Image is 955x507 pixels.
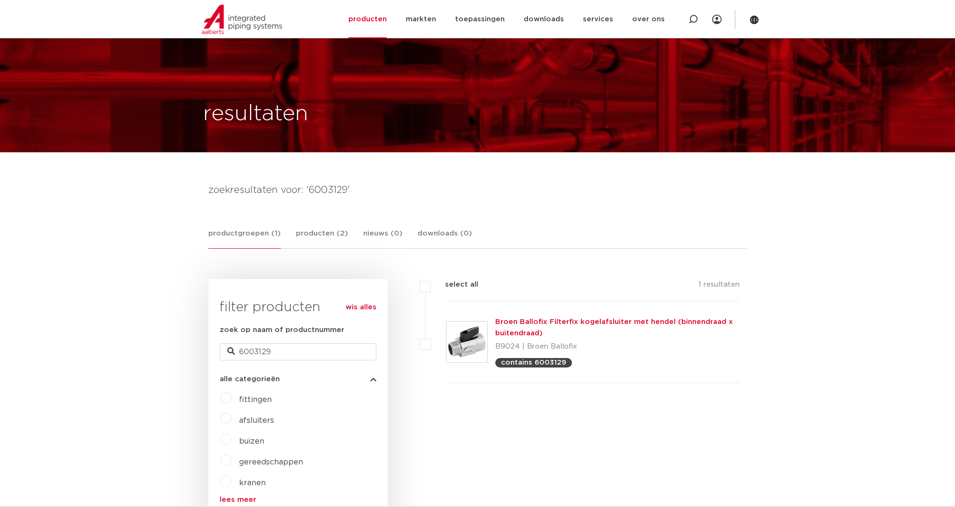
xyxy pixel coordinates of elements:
[208,228,281,249] a: productgroepen (1)
[296,228,348,248] a: producten (2)
[446,322,487,362] img: Thumbnail for Broen Ballofix Filterfix kogelafsluiter met hendel (binnendraad x buitendraad)
[495,339,740,354] p: B9024 | Broen Ballofix
[203,99,308,129] h1: resultaten
[220,496,376,503] a: lees meer
[239,437,264,445] a: buizen
[698,279,740,294] p: 1 resultaten
[220,376,376,383] button: alle categorieën
[239,396,272,403] a: fittingen
[220,376,280,383] span: alle categorieën
[220,343,376,360] input: zoeken
[501,359,566,366] p: contains 6003129
[239,458,303,466] a: gereedschappen
[208,183,747,198] h4: zoekresultaten voor: '6003129'
[220,324,344,336] label: zoek op naam of productnummer
[239,417,274,424] a: afsluiters
[220,298,376,317] h3: filter producten
[239,479,266,487] a: kranen
[363,228,402,248] a: nieuws (0)
[495,318,733,337] a: Broen Ballofix Filterfix kogelafsluiter met hendel (binnendraad x buitendraad)
[346,302,376,313] a: wis alles
[431,279,478,290] label: select all
[418,228,472,248] a: downloads (0)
